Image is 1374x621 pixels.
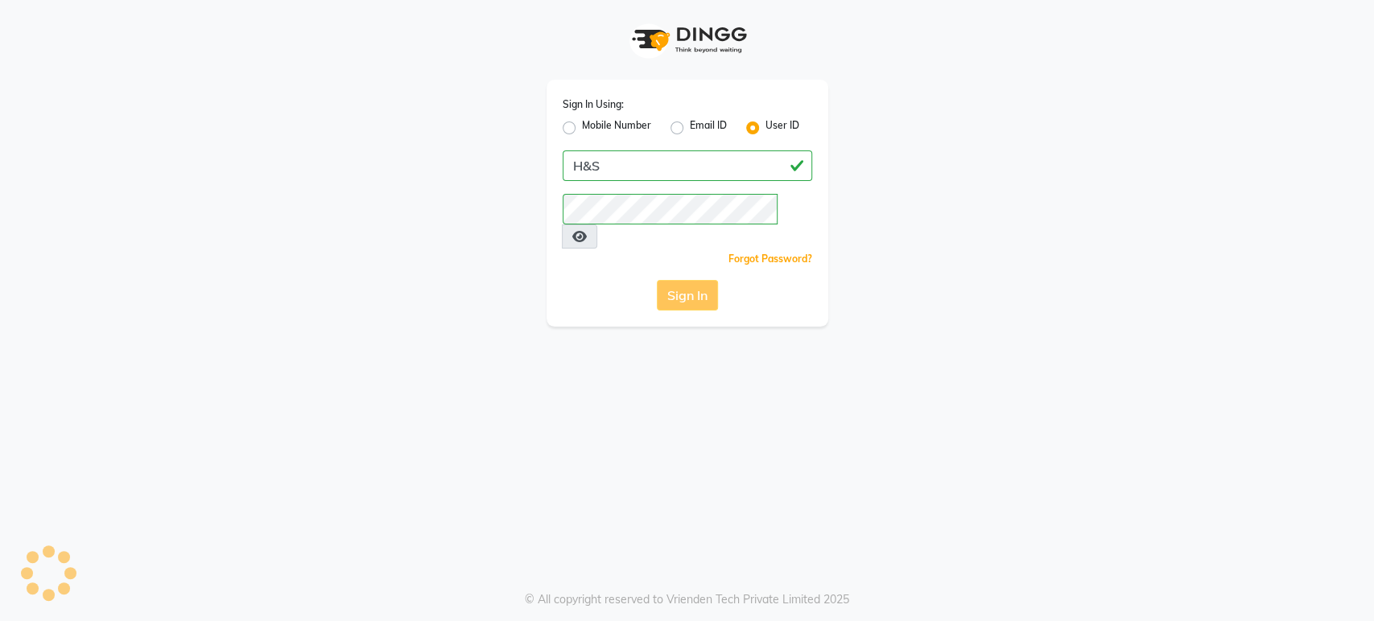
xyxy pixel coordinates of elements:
[582,118,651,138] label: Mobile Number
[563,150,812,181] input: Username
[623,16,752,64] img: logo1.svg
[690,118,727,138] label: Email ID
[728,253,812,265] a: Forgot Password?
[563,97,624,112] label: Sign In Using:
[563,194,778,224] input: Username
[765,118,799,138] label: User ID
